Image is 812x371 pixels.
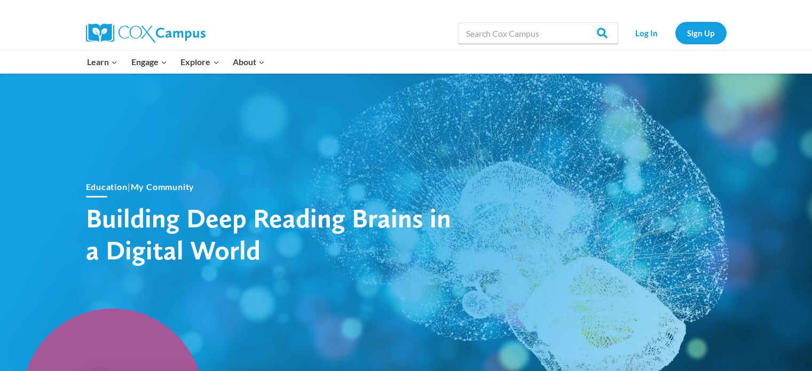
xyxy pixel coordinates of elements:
a: Log In [624,22,670,44]
span: Explore [180,55,219,69]
a: Education [86,181,128,192]
span: Learn [87,55,117,69]
a: My Community [131,181,195,192]
nav: Secondary Navigation [624,22,727,44]
nav: Primary Navigation [81,51,272,73]
span: | [86,181,195,192]
h1: Building Deep Reading Brains in a Digital World [86,202,460,266]
img: Cox Campus [86,23,206,43]
a: Sign Up [675,22,727,44]
span: About [233,55,265,69]
span: Engage [131,55,167,69]
input: Search Cox Campus [458,22,618,44]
